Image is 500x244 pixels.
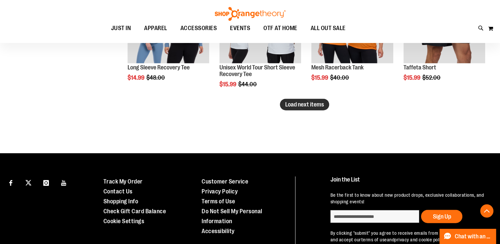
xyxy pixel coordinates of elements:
[404,64,436,71] a: Taffeta Short
[440,229,496,244] button: Chat with an Expert
[480,204,493,218] button: Back To Top
[433,213,451,220] span: Sign Up
[103,218,144,224] a: Cookie Settings
[202,188,238,195] a: Privacy Policy
[394,237,446,242] a: privacy and cookie policy.
[219,64,295,77] a: Unisex World Tour Short Sleeve Recovery Tee
[144,21,167,36] span: APPAREL
[263,21,297,36] span: OTF AT HOME
[455,233,492,240] span: Chat with an Expert
[330,74,350,81] span: $40.00
[103,208,166,215] a: Check Gift Card Balance
[202,178,248,185] a: Customer Service
[5,177,17,188] a: Visit our Facebook page
[23,177,34,188] a: Visit our X page
[146,74,166,81] span: $48.00
[111,21,131,36] span: JUST IN
[230,21,250,36] span: EVENTS
[285,101,324,108] span: Load next items
[58,177,70,188] a: Visit our Youtube page
[404,74,421,81] span: $15.99
[421,210,462,223] button: Sign Up
[103,198,138,205] a: Shopping Info
[238,81,258,88] span: $44.00
[128,74,145,81] span: $14.99
[311,74,329,81] span: $15.99
[311,21,346,36] span: ALL OUT SALE
[103,178,143,185] a: Track My Order
[202,198,235,205] a: Terms of Use
[202,208,262,224] a: Do Not Sell My Personal Information
[40,177,52,188] a: Visit our Instagram page
[330,210,419,223] input: enter email
[219,81,237,88] span: $15.99
[330,177,487,189] h4: Join the List
[330,192,487,205] p: Be the first to know about new product drops, exclusive collaborations, and shopping events!
[180,21,217,36] span: ACCESSORIES
[280,99,329,110] button: Load next items
[330,230,487,243] p: By clicking "submit" you agree to receive emails from Shop Orangetheory and accept our and
[422,74,442,81] span: $52.00
[361,237,387,242] a: terms of use
[128,64,190,71] a: Long Sleeve Recovery Tee
[214,7,287,21] img: Shop Orangetheory
[311,64,364,71] a: Mesh Racerback Tank
[103,188,133,195] a: Contact Us
[202,228,235,234] a: Accessibility
[25,180,31,186] img: Twitter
